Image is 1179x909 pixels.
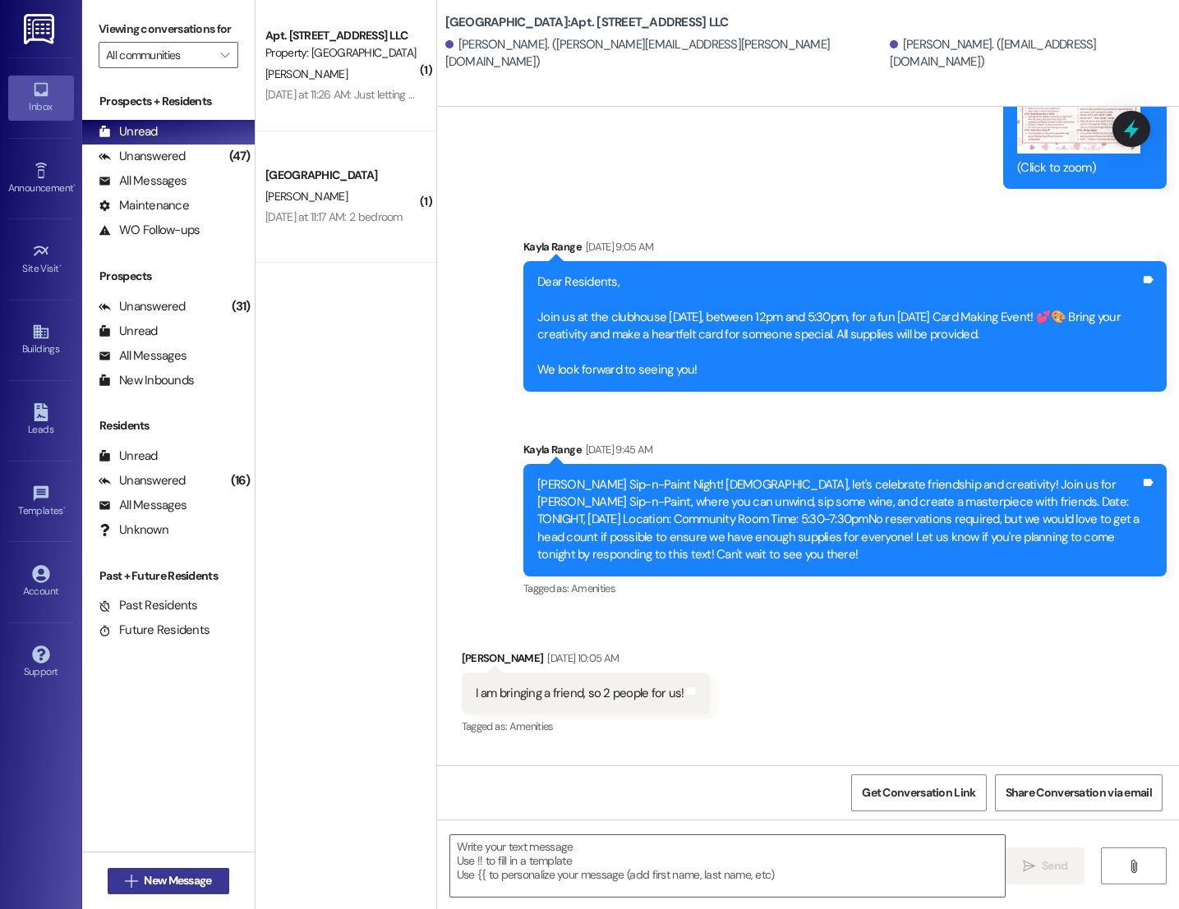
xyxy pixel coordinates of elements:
[462,714,711,738] div: Tagged as:
[144,872,211,889] span: New Message
[99,222,200,239] div: WO Follow-ups
[265,44,417,62] div: Property: [GEOGRAPHIC_DATA]
[537,273,1140,379] div: Dear Residents, Join us at the clubhouse [DATE], between 12pm and 5:30pm, for a fun [DATE] Card M...
[476,685,684,702] div: I am bringing a friend, so 2 people for us!
[99,123,158,140] div: Unread
[462,650,711,673] div: [PERSON_NAME]
[99,472,186,489] div: Unanswered
[82,93,255,110] div: Prospects + Residents
[99,172,187,190] div: All Messages
[99,347,187,365] div: All Messages
[225,144,255,169] div: (47)
[99,16,238,42] label: Viewing conversations for
[108,868,229,894] button: New Message
[8,318,74,362] a: Buildings
[265,209,403,224] div: [DATE] at 11:17 AM: 2 bedroom
[1127,860,1140,873] i: 
[1042,857,1067,875] span: Send
[851,774,986,811] button: Get Conversation Link
[582,238,654,255] div: [DATE] 9:05 AM
[8,560,74,604] a: Account
[265,27,417,44] div: Apt. [STREET_ADDRESS] LLC
[228,294,255,319] div: (31)
[1006,847,1085,884] button: Send
[8,237,74,282] a: Site Visit •
[227,468,255,494] div: (16)
[63,503,66,514] span: •
[8,398,74,443] a: Leads
[571,581,615,595] span: Amenities
[509,719,554,733] span: Amenities
[8,480,74,524] a: Templates •
[82,268,255,285] div: Prospects
[1006,784,1152,801] span: Share Conversation via email
[99,497,187,514] div: All Messages
[523,441,1167,464] div: Kayla Range
[523,238,1167,261] div: Kayla Range
[265,189,348,204] span: [PERSON_NAME]
[582,441,653,458] div: [DATE] 9:45 AM
[8,76,74,120] a: Inbox
[99,197,189,214] div: Maintenance
[99,448,158,465] div: Unread
[862,784,975,801] span: Get Conversation Link
[99,298,186,315] div: Unanswered
[99,372,194,389] div: New Inbounds
[99,521,168,539] div: Unknown
[995,774,1163,811] button: Share Conversation via email
[82,417,255,434] div: Residents
[59,260,62,272] span: •
[1017,159,1140,177] div: (Click to zoom)
[890,36,1167,71] div: [PERSON_NAME]. ([EMAIL_ADDRESS][DOMAIN_NAME])
[82,567,255,585] div: Past + Future Residents
[73,180,76,191] span: •
[99,622,210,639] div: Future Residents
[1023,860,1035,873] i: 
[265,167,417,184] div: [GEOGRAPHIC_DATA]
[99,148,186,165] div: Unanswered
[99,597,198,614] div: Past Residents
[523,576,1167,600] div: Tagged as:
[106,42,212,68] input: All communities
[445,14,729,31] b: [GEOGRAPHIC_DATA]: Apt. [STREET_ADDRESS] LLC
[537,476,1140,564] div: [PERSON_NAME] Sip-n-Paint Night! [DEMOGRAPHIC_DATA], let's celebrate friendship and creativity! J...
[24,14,58,44] img: ResiDesk Logo
[220,48,229,62] i: 
[265,67,348,81] span: [PERSON_NAME]
[8,640,74,685] a: Support
[125,875,137,888] i: 
[99,323,158,340] div: Unread
[445,36,886,71] div: [PERSON_NAME]. ([PERSON_NAME][EMAIL_ADDRESS][PERSON_NAME][DOMAIN_NAME])
[543,650,619,667] div: [DATE] 10:05 AM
